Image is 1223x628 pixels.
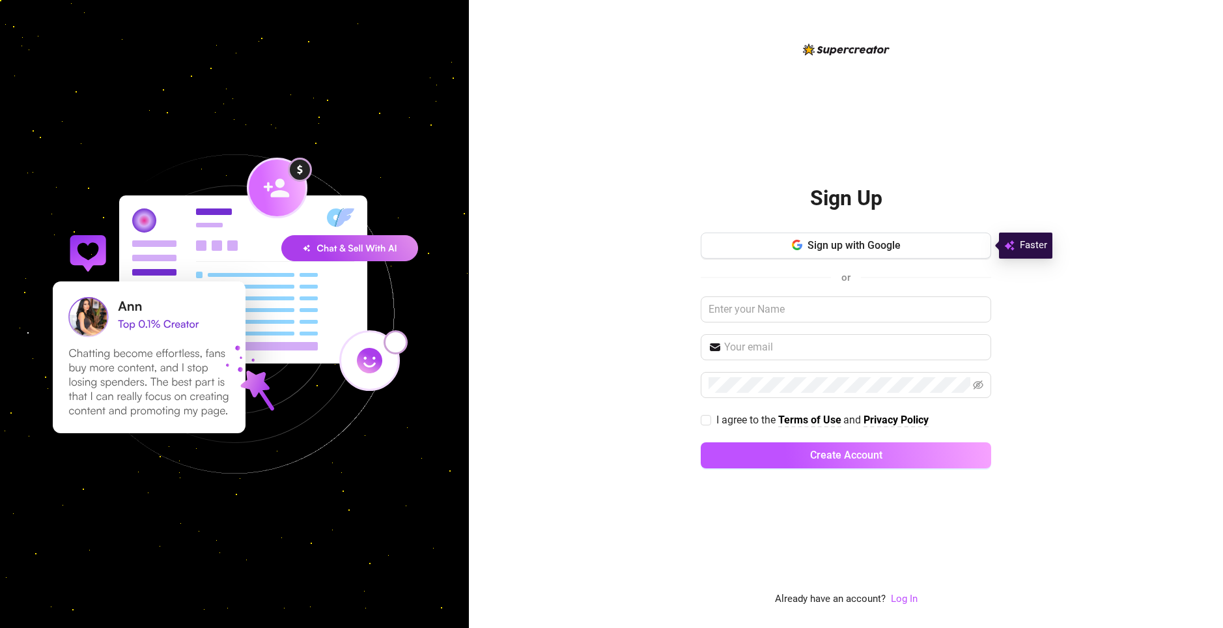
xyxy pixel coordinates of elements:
[724,339,983,355] input: Your email
[864,414,929,427] a: Privacy Policy
[1004,238,1015,253] img: svg%3e
[891,593,918,605] a: Log In
[701,442,991,468] button: Create Account
[808,239,901,251] span: Sign up with Google
[891,592,918,607] a: Log In
[810,449,882,461] span: Create Account
[778,414,841,426] strong: Terms of Use
[841,272,850,283] span: or
[843,414,864,426] span: and
[701,233,991,259] button: Sign up with Google
[864,414,929,426] strong: Privacy Policy
[775,592,886,607] span: Already have an account?
[716,414,778,426] span: I agree to the
[1020,238,1047,253] span: Faster
[973,380,983,390] span: eye-invisible
[701,296,991,322] input: Enter your Name
[803,44,890,55] img: logo-BBDzfeDw.svg
[810,185,882,212] h2: Sign Up
[778,414,841,427] a: Terms of Use
[9,89,460,539] img: signup-background-D0MIrEPF.svg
